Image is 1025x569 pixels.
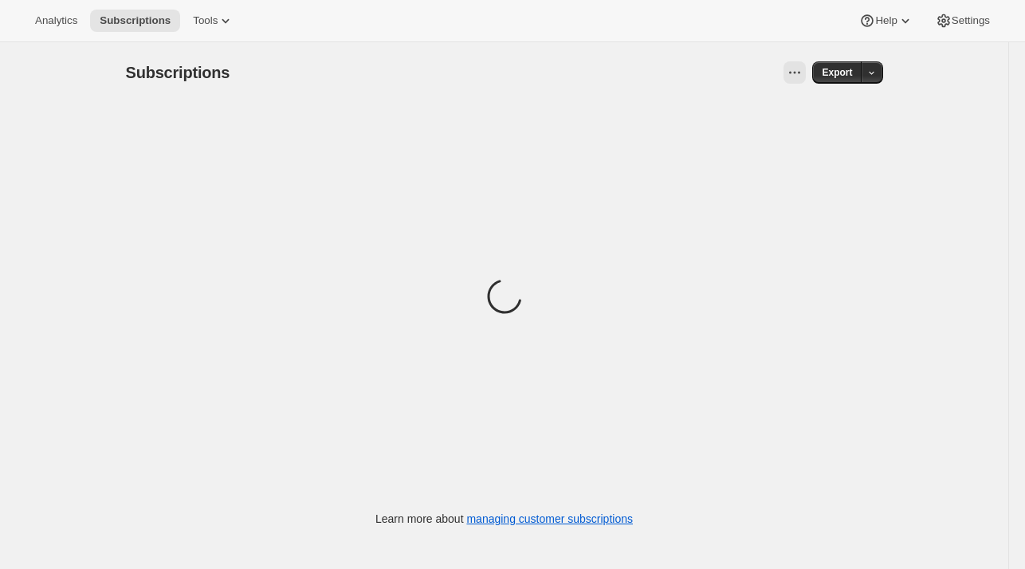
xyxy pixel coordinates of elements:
[26,10,87,32] button: Analytics
[783,61,806,84] button: View actions for Subscriptions
[466,512,633,525] a: managing customer subscriptions
[875,14,897,27] span: Help
[193,14,218,27] span: Tools
[850,10,922,32] button: Help
[952,14,990,27] span: Settings
[100,14,171,27] span: Subscriptions
[926,10,999,32] button: Settings
[35,14,77,27] span: Analytics
[812,61,862,84] button: Export
[126,64,230,81] span: Subscriptions
[822,66,852,79] span: Export
[375,511,633,527] p: Learn more about
[183,10,243,32] button: Tools
[90,10,180,32] button: Subscriptions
